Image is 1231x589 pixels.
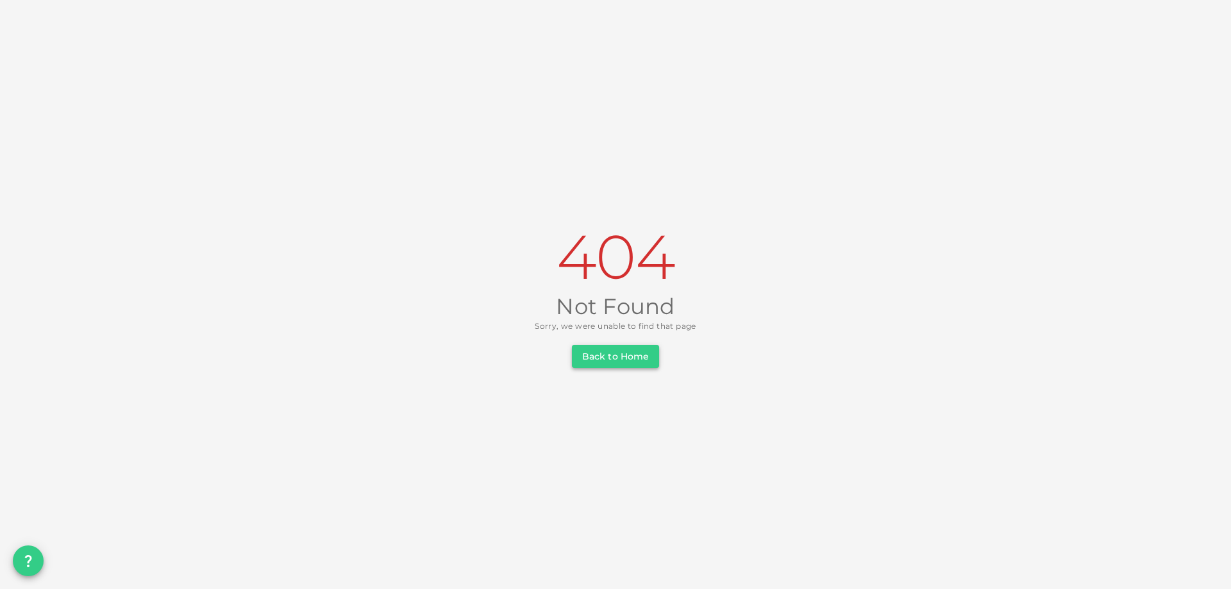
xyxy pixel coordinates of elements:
[556,293,674,320] span: Not Found
[572,345,659,368] button: Back to Home
[13,545,44,576] button: question
[557,221,675,293] span: 404
[535,320,696,333] span: Sorry, we were unable to find that page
